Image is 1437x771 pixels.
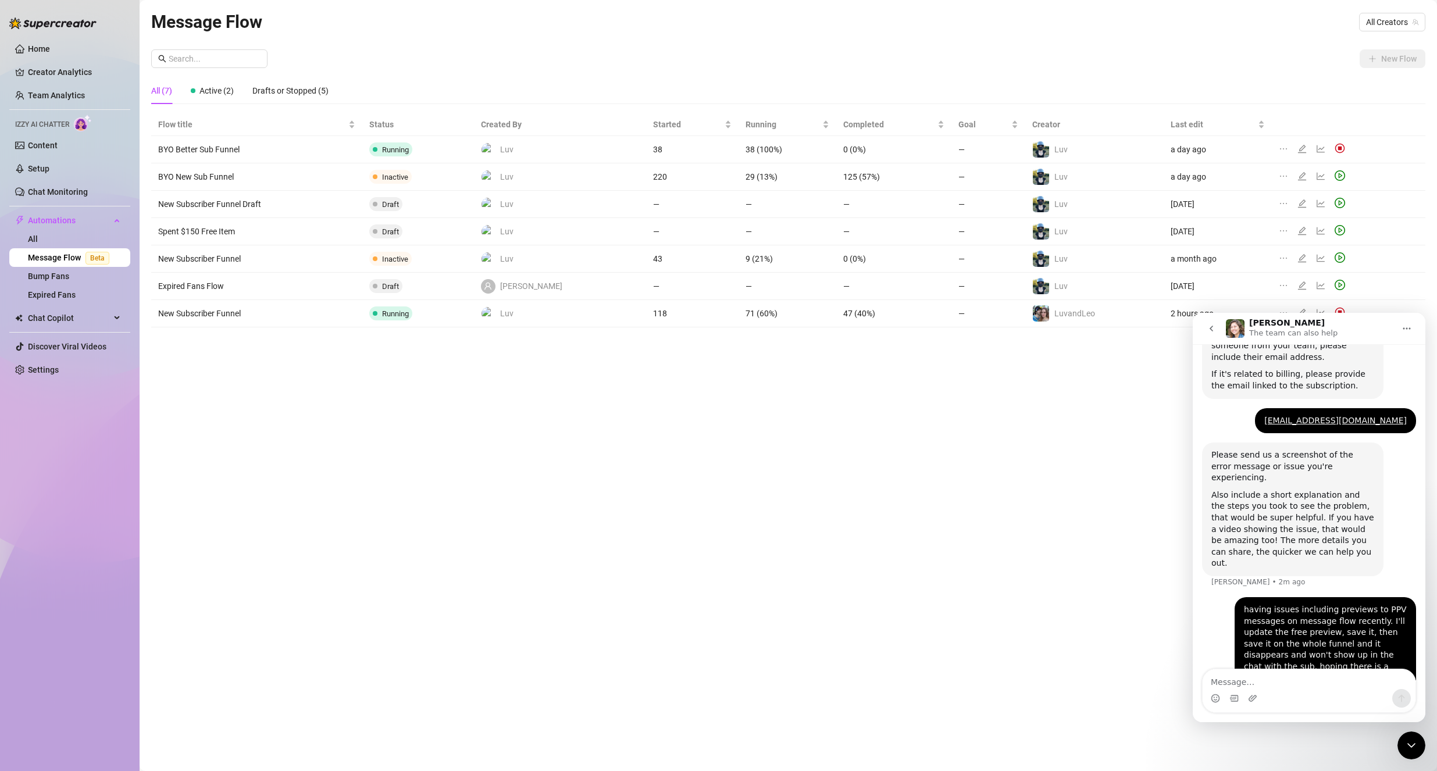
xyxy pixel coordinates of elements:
td: 2 hours ago [1164,300,1272,327]
span: line-chart [1316,308,1325,317]
a: Content [28,141,58,150]
span: line-chart [1316,226,1325,235]
a: Home [28,44,50,53]
th: Goal [951,113,1025,136]
div: All (7) [151,84,172,97]
button: Gif picker [37,381,46,390]
button: Send a message… [199,376,218,395]
textarea: Message… [10,356,223,376]
img: svg%3e [1335,143,1345,154]
td: — [836,273,952,300]
span: edit [1297,199,1307,208]
td: — [836,218,952,245]
th: Running [739,113,836,136]
span: ellipsis [1279,172,1288,181]
span: Luv [500,252,514,265]
div: Ella says… [9,130,223,284]
td: — [646,191,739,218]
span: Luv [500,143,514,156]
a: Team Analytics [28,91,85,100]
img: Luv [1033,196,1049,212]
span: Luv [500,307,514,320]
td: — [646,273,739,300]
button: New Flow [1360,49,1425,68]
img: Luv [482,252,495,266]
a: Bump Fans [28,272,69,281]
a: All [28,234,38,244]
div: having issues including previews to PPV messages on message flow recently. I'll update the free p... [51,291,214,371]
span: line-chart [1316,281,1325,290]
div: having issues including previews to PPV messages on message flow recently. I'll update the free p... [42,284,223,378]
td: — [739,273,836,300]
img: Luv [482,225,495,238]
td: — [951,300,1025,327]
a: Expired Fans [28,290,76,299]
td: 47 (40%) [836,300,952,327]
span: Completed [843,118,936,131]
th: Completed [836,113,952,136]
span: play-circle [1335,225,1345,235]
span: Draft [382,200,399,209]
span: line-chart [1316,144,1325,154]
span: Draft [382,282,399,291]
span: Luv [1054,254,1068,263]
span: line-chart [1316,172,1325,181]
span: line-chart [1316,254,1325,263]
a: Discover Viral Videos [28,342,106,351]
span: edit [1297,226,1307,235]
span: Luv [1054,227,1068,236]
button: Upload attachment [55,381,65,390]
article: Message Flow [151,8,262,35]
span: Started [653,118,722,131]
span: ellipsis [1279,144,1288,154]
span: edit [1297,308,1307,317]
td: 118 [646,300,739,327]
td: New Subscriber Funnel Draft [151,191,362,218]
span: Automations [28,211,110,230]
span: Luv [500,170,514,183]
span: user [484,282,492,290]
img: Luv [1033,251,1049,267]
span: edit [1297,281,1307,290]
th: Started [646,113,739,136]
div: Please send us a screenshot of the error message or issue you're experiencing.Also include a shor... [9,130,191,263]
span: play-circle [1335,198,1345,208]
td: New Subscriber Funnel [151,300,362,327]
a: Message FlowBeta [28,253,114,262]
span: play-circle [1335,252,1345,263]
a: Creator Analytics [28,63,121,81]
td: 38 [646,136,739,163]
td: Spent $150 Free Item [151,218,362,245]
td: BYO New Sub Funnel [151,163,362,191]
th: Flow title [151,113,362,136]
input: Search... [169,52,261,65]
td: 71 (60%) [739,300,836,327]
span: Luv [1054,172,1068,181]
td: 125 (57%) [836,163,952,191]
td: — [951,273,1025,300]
span: Inactive [382,173,408,181]
img: Luv [482,170,495,184]
span: ellipsis [1279,308,1288,317]
span: search [158,55,166,63]
img: Chat Copilot [15,314,23,322]
td: BYO Better Sub Funnel [151,136,362,163]
span: play-circle [1335,170,1345,181]
img: logo-BBDzfeDw.svg [9,17,97,29]
td: a day ago [1164,163,1272,191]
td: 43 [646,245,739,273]
td: — [951,191,1025,218]
div: [PERSON_NAME] • 2m ago [19,266,112,273]
span: ellipsis [1279,281,1288,290]
td: 0 (0%) [836,136,952,163]
span: LuvandLeo‍️ [1054,309,1095,318]
span: Active (2) [199,86,234,95]
img: Luv [1033,278,1049,294]
span: [PERSON_NAME] [500,280,562,292]
div: Drafts or Stopped (5) [252,84,329,97]
img: Luv [1033,169,1049,185]
span: Last edit [1171,118,1256,131]
a: Settings [28,365,59,374]
img: Luv [1033,141,1049,158]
